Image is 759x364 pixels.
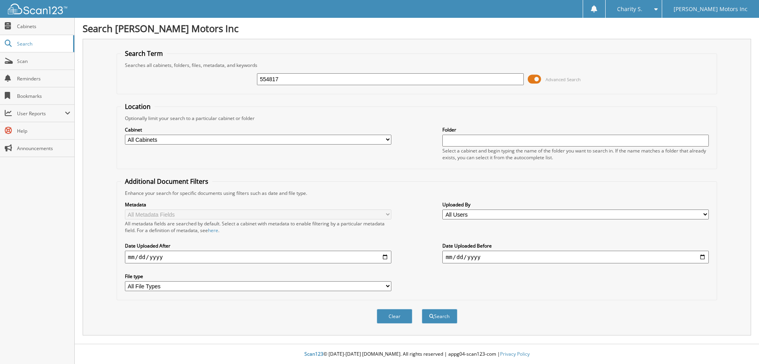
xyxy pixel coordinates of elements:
button: Search [422,309,457,324]
span: Charity S. [617,7,642,11]
div: © [DATE]-[DATE] [DOMAIN_NAME]. All rights reserved | appg04-scan123-com | [75,345,759,364]
span: Scan123 [304,351,323,357]
img: scan123-logo-white.svg [8,4,67,14]
label: Date Uploaded Before [442,242,709,249]
span: Search [17,40,69,47]
label: Date Uploaded After [125,242,391,249]
label: Cabinet [125,126,391,133]
label: Folder [442,126,709,133]
legend: Location [121,102,155,111]
span: Scan [17,58,70,65]
label: Metadata [125,201,391,208]
label: File type [125,273,391,280]
legend: Search Term [121,49,167,58]
span: Help [17,128,70,134]
div: Searches all cabinets, folders, files, metadata, and keywords [121,62,713,69]
a: here [208,227,218,234]
input: end [442,251,709,263]
a: Privacy Policy [500,351,530,357]
div: Optionally limit your search to a particular cabinet or folder [121,115,713,122]
span: Reminders [17,75,70,82]
span: Announcements [17,145,70,152]
div: Select a cabinet and begin typing the name of the folder you want to search in. If the name match... [442,147,709,161]
input: start [125,251,391,263]
div: All metadata fields are searched by default. Select a cabinet with metadata to enable filtering b... [125,220,391,234]
legend: Additional Document Filters [121,177,212,186]
span: User Reports [17,110,65,117]
span: Advanced Search [546,76,581,82]
div: Enhance your search for specific documents using filters such as date and file type. [121,190,713,196]
span: Cabinets [17,23,70,30]
span: [PERSON_NAME] Motors Inc [674,7,748,11]
h1: Search [PERSON_NAME] Motors Inc [83,22,751,35]
button: Clear [377,309,412,324]
span: Bookmarks [17,93,70,99]
label: Uploaded By [442,201,709,208]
